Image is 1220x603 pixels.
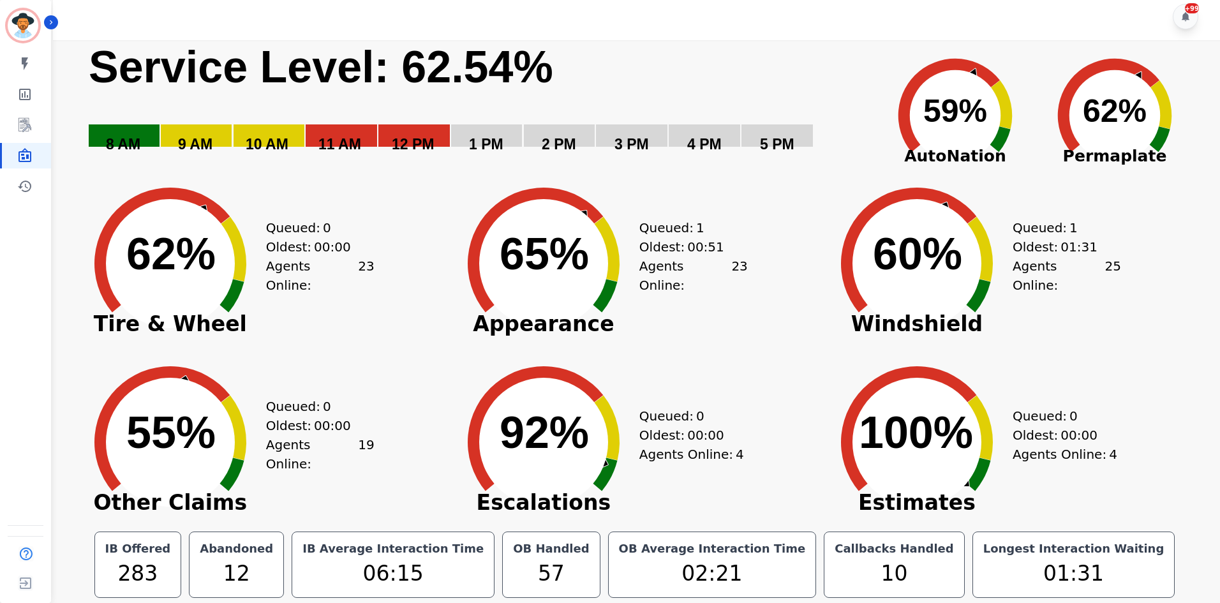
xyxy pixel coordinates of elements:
[760,136,794,153] text: 5 PM
[358,257,374,295] span: 23
[542,136,576,153] text: 2 PM
[639,406,735,426] div: Queued:
[639,426,735,445] div: Oldest:
[1069,406,1078,426] span: 0
[639,218,735,237] div: Queued:
[318,136,361,153] text: 11 AM
[266,218,362,237] div: Queued:
[1060,237,1097,257] span: 01:31
[1013,406,1108,426] div: Queued:
[266,397,362,416] div: Queued:
[696,406,704,426] span: 0
[687,237,724,257] span: 00:51
[821,496,1013,509] span: Estimates
[1060,426,1097,445] span: 00:00
[469,136,503,153] text: 1 PM
[87,40,873,171] svg: Service Level: 0%
[696,218,704,237] span: 1
[736,445,744,464] span: 4
[731,257,747,295] span: 23
[8,10,38,41] img: Bordered avatar
[1035,144,1194,168] span: Permaplate
[687,426,724,445] span: 00:00
[89,42,553,92] text: Service Level: 62.54%
[639,237,735,257] div: Oldest:
[1105,257,1120,295] span: 25
[1013,426,1108,445] div: Oldest:
[314,416,351,435] span: 00:00
[1013,237,1108,257] div: Oldest:
[300,558,486,590] div: 06:15
[1013,445,1121,464] div: Agents Online:
[358,435,374,473] span: 19
[448,496,639,509] span: Escalations
[392,136,434,153] text: 12 PM
[616,558,808,590] div: 02:21
[510,540,591,558] div: OB Handled
[832,540,956,558] div: Callbacks Handled
[197,558,276,590] div: 12
[126,229,216,279] text: 62%
[510,558,591,590] div: 57
[300,540,486,558] div: IB Average Interaction Time
[859,408,973,458] text: 100%
[178,136,212,153] text: 9 AM
[266,435,375,473] div: Agents Online:
[197,540,276,558] div: Abandoned
[875,144,1035,168] span: AutoNation
[103,540,174,558] div: IB Offered
[1013,218,1108,237] div: Queued:
[314,237,351,257] span: 00:00
[1109,445,1117,464] span: 4
[323,397,331,416] span: 0
[500,229,589,279] text: 65%
[639,445,748,464] div: Agents Online:
[616,540,808,558] div: OB Average Interaction Time
[1013,257,1121,295] div: Agents Online:
[923,93,987,129] text: 59%
[103,558,174,590] div: 283
[126,408,216,458] text: 55%
[873,229,962,279] text: 60%
[1083,93,1147,129] text: 62%
[106,136,140,153] text: 8 AM
[614,136,649,153] text: 3 PM
[448,318,639,331] span: Appearance
[323,218,331,237] span: 0
[75,318,266,331] span: Tire & Wheel
[821,318,1013,331] span: Windshield
[266,257,375,295] div: Agents Online:
[75,496,266,509] span: Other Claims
[266,237,362,257] div: Oldest:
[1069,218,1078,237] span: 1
[500,408,589,458] text: 92%
[832,558,956,590] div: 10
[687,136,722,153] text: 4 PM
[1185,3,1199,13] div: +99
[981,558,1167,590] div: 01:31
[246,136,288,153] text: 10 AM
[981,540,1167,558] div: Longest Interaction Waiting
[266,416,362,435] div: Oldest:
[639,257,748,295] div: Agents Online:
